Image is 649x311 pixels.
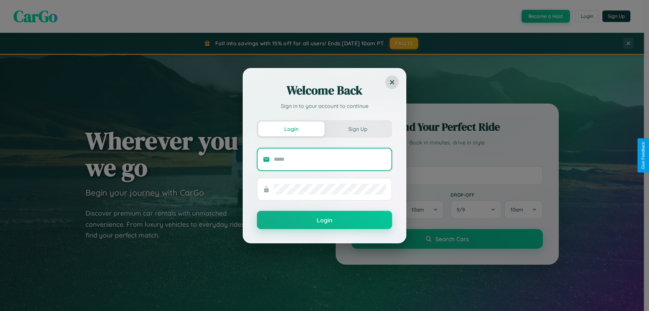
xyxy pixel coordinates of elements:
[324,121,391,136] button: Sign Up
[257,211,392,229] button: Login
[641,142,646,169] div: Give Feedback
[257,82,392,98] h2: Welcome Back
[258,121,324,136] button: Login
[257,102,392,110] p: Sign in to your account to continue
